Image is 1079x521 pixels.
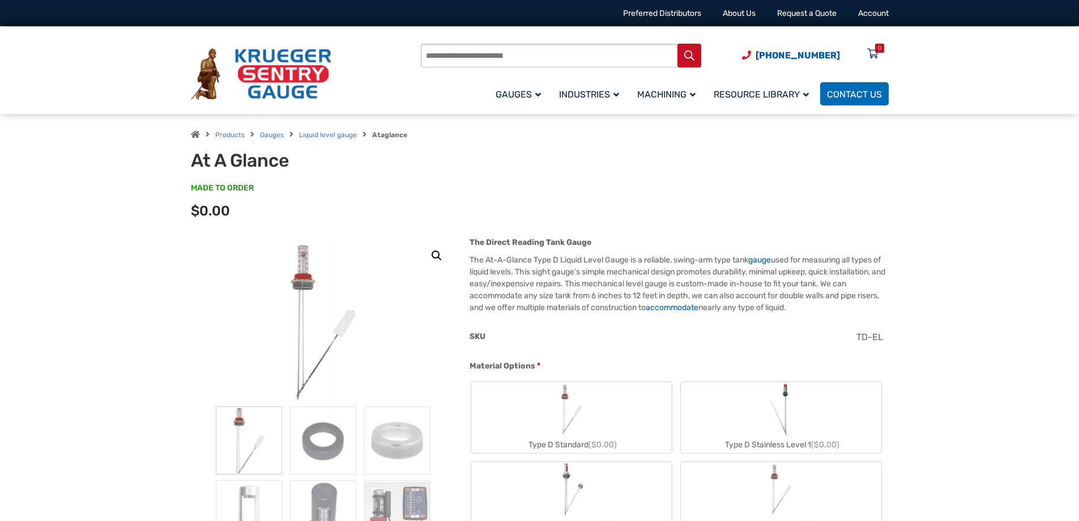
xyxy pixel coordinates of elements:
a: About Us [723,9,756,18]
a: Resource Library [707,81,820,107]
span: Material Options [470,361,535,371]
a: Machining [630,81,707,107]
span: [PHONE_NUMBER] [756,50,840,61]
a: gauge [748,255,771,265]
a: Liquid level gauge [299,131,357,139]
a: Phone Number (920) 434-8860 [742,48,840,62]
span: ($0.00) [811,440,839,450]
p: The At-A-Glance Type D Liquid Level Gauge is a reliable, swing-arm type tank used for measuring a... [470,254,888,314]
strong: Ataglance [372,131,407,139]
a: View full-screen image gallery [427,245,447,266]
span: Contact Us [827,89,882,100]
span: $0.00 [191,203,230,219]
label: Type D Standard [471,382,672,453]
span: MADE TO ORDER [191,183,254,194]
a: Products [215,131,245,139]
span: SKU [470,332,485,341]
a: Contact Us [820,82,889,105]
abbr: required [537,360,540,372]
img: At A Glance - Image 3 [364,406,430,475]
h1: At A Glance [191,150,470,171]
span: Industries [559,89,619,100]
div: Type D Standard [471,437,672,453]
a: Gauges [489,81,552,107]
span: Resource Library [714,89,809,100]
img: At A Glance [255,236,391,406]
img: At A Glance - Image 2 [290,406,356,475]
a: accommodate [646,303,698,312]
img: Krueger Sentry Gauge [191,48,331,100]
div: 0 [878,44,881,53]
img: Chemical Sight Gauge [766,382,796,437]
div: Type D Stainless Level 1 [681,437,881,453]
a: Request a Quote [777,9,837,18]
span: ($0.00) [588,440,617,450]
span: Machining [637,89,696,100]
span: TD-EL [856,332,883,342]
a: Industries [552,81,630,107]
a: Account [858,9,889,18]
a: Preferred Distributors [623,9,701,18]
img: At A Glance [216,406,282,475]
span: Gauges [496,89,541,100]
a: Gauges [260,131,284,139]
strong: The Direct Reading Tank Gauge [470,238,591,247]
label: Type D Stainless Level 1 [681,382,881,453]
